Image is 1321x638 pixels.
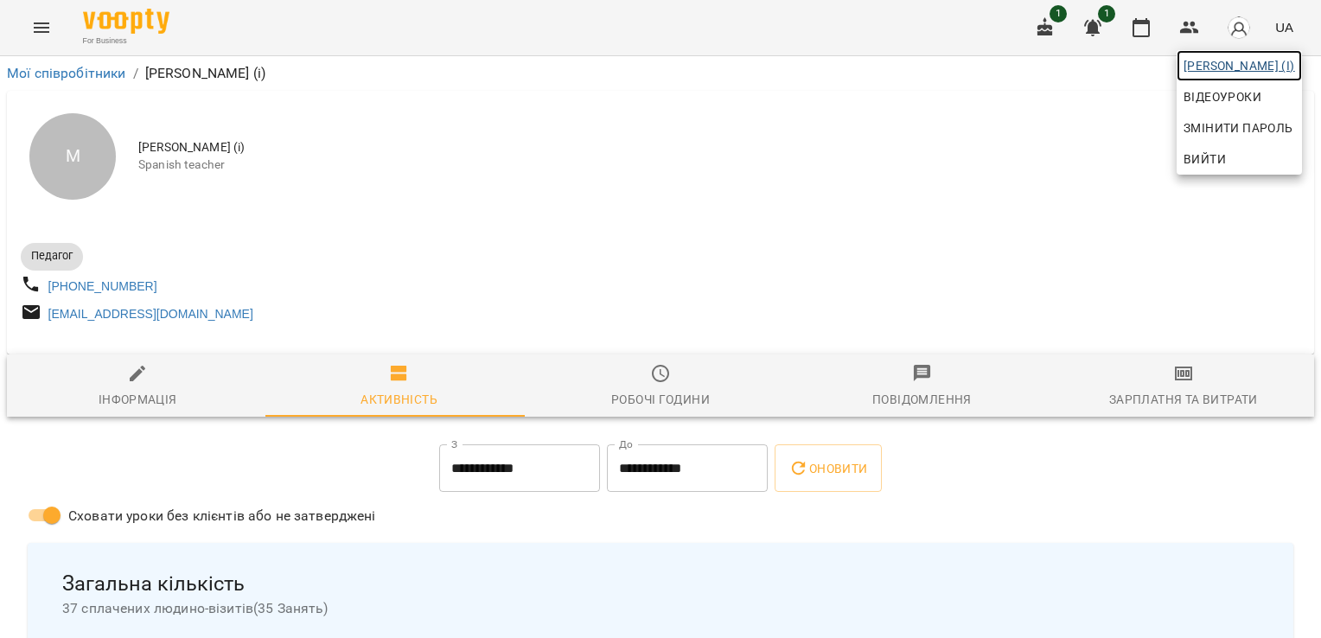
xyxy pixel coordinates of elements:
a: [PERSON_NAME] (і) [1177,50,1302,81]
span: Вийти [1184,149,1226,169]
span: [PERSON_NAME] (і) [1184,55,1295,76]
span: Відеоуроки [1184,86,1261,107]
a: Відеоуроки [1177,81,1268,112]
span: Змінити пароль [1184,118,1295,138]
a: Змінити пароль [1177,112,1302,144]
button: Вийти [1177,144,1302,175]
